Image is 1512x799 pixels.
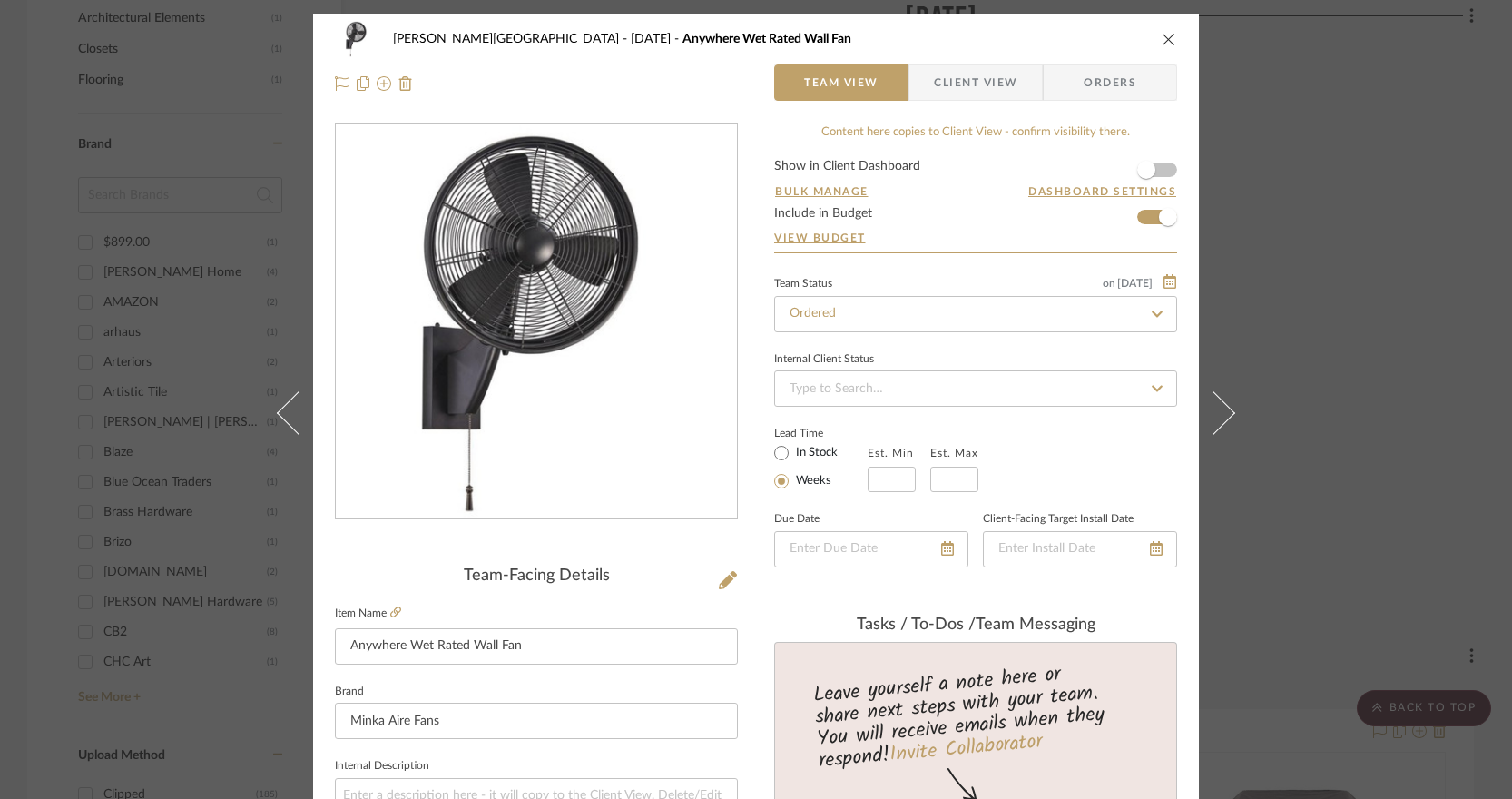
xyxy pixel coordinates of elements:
input: Enter Due Date [774,531,968,567]
label: Lead Time [774,425,868,441]
div: Internal Client Status [774,355,874,364]
img: 641e0a4c-8968-4523-874a-d4e168860b2c_48x40.jpg [335,21,378,57]
input: Enter Install Date [983,531,1177,567]
span: [DATE] [1115,277,1154,290]
span: Tasks / To-Dos / [857,617,976,633]
img: 641e0a4c-8968-4523-874a-d4e168860b2c_436x436.jpg [379,125,692,519]
mat-radio-group: Select item type [774,441,868,492]
a: View Budget [774,231,1177,245]
label: In Stock [792,445,838,461]
label: Item Name [335,606,401,621]
input: Type to Search… [774,370,1177,407]
input: Type to Search… [774,296,1177,332]
img: Remove from project [398,76,413,91]
span: Client View [934,64,1017,101]
button: Dashboard Settings [1027,183,1177,200]
label: Est. Min [868,447,914,459]
div: Team-Facing Details [335,567,738,587]
label: Client-Facing Target Install Date [983,515,1134,524]
span: Orders [1064,64,1156,101]
div: Leave yourself a note here or share next steps with your team. You will receive emails when they ... [772,655,1180,776]
label: Est. Max [930,447,978,459]
label: Internal Description [335,762,429,771]
div: 0 [336,125,737,519]
input: Enter Brand [335,703,738,739]
label: Brand [335,687,364,696]
input: Enter Item Name [335,628,738,665]
div: Team Status [774,280,832,289]
label: Due Date [774,515,820,524]
div: Content here copies to Client View - confirm visibility there. [774,123,1177,142]
span: Team View [804,64,879,101]
label: Weeks [792,473,831,489]
span: Anywhere Wet Rated Wall Fan [682,33,851,45]
button: close [1161,31,1177,47]
span: [DATE] [631,33,682,45]
a: Invite Collaborator [889,726,1044,772]
span: on [1103,278,1115,289]
button: Bulk Manage [774,183,869,200]
span: [PERSON_NAME][GEOGRAPHIC_DATA] [393,33,631,45]
div: team Messaging [774,616,1177,636]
